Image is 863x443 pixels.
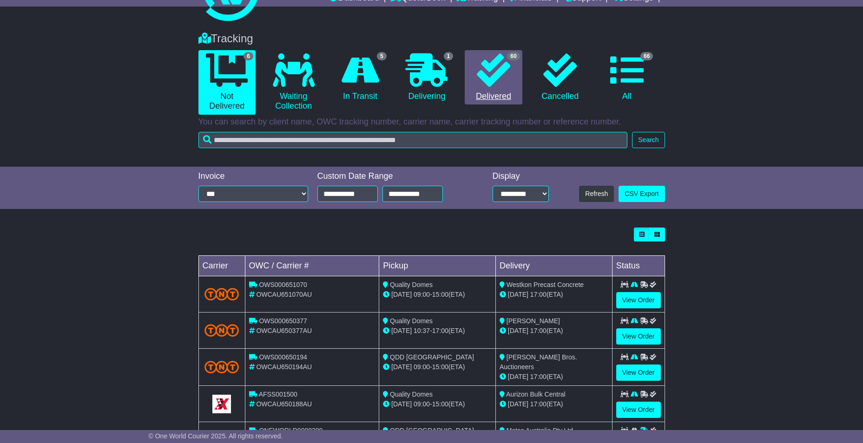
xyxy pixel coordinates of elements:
div: - (ETA) [383,399,492,409]
span: OWCAU651070AU [256,291,312,298]
span: [DATE] [508,400,528,408]
span: 6 [244,52,253,60]
span: Quality Domes [390,391,433,398]
a: 1 Delivering [398,50,455,105]
button: Search [632,132,665,148]
span: ONEWORLD0000209 [259,427,323,434]
div: (ETA) [500,326,608,336]
div: - (ETA) [383,290,492,300]
a: Waiting Collection [265,50,322,115]
span: 15:00 [432,291,448,298]
span: 10:37 [414,327,430,334]
div: Tracking [194,32,670,46]
span: AFSS001500 [259,391,297,398]
span: Quality Domes [390,317,433,325]
span: © One World Courier 2025. All rights reserved. [149,432,283,440]
td: Pickup [379,256,496,276]
td: Carrier [198,256,245,276]
div: (ETA) [500,399,608,409]
span: 15:00 [432,363,448,371]
img: TNT_Domestic.png [204,324,239,337]
div: Display [493,171,549,182]
div: Custom Date Range [317,171,467,182]
img: TNT_Domestic.png [204,361,239,373]
a: 60 Delivered [465,50,522,105]
span: 09:00 [414,400,430,408]
span: OWCAU650377AU [256,327,312,334]
span: 17:00 [530,373,547,380]
span: [DATE] [391,400,412,408]
span: OWS000650194 [259,353,307,361]
span: OWCAU650194AU [256,363,312,371]
a: 66 All [598,50,655,105]
a: 5 In Transit [331,50,389,105]
span: 66 [640,52,653,60]
span: QDD [GEOGRAPHIC_DATA] [390,427,474,434]
span: 17:00 [530,400,547,408]
div: - (ETA) [383,362,492,372]
div: - (ETA) [383,326,492,336]
span: 1 [444,52,454,60]
span: [DATE] [508,327,528,334]
a: CSV Export [619,186,665,202]
div: Invoice [198,171,308,182]
span: Aurizon Bulk Central [506,391,566,398]
span: QDD [GEOGRAPHIC_DATA] [390,353,474,361]
a: View Order [616,402,661,418]
span: 09:00 [414,363,430,371]
td: Status [612,256,665,276]
span: [DATE] [391,363,412,371]
span: 5 [377,52,387,60]
a: 6 Not Delivered [198,50,256,115]
span: [DATE] [508,291,528,298]
span: [DATE] [391,327,412,334]
span: Westkon Precast Concrete [507,281,584,288]
span: OWS000650377 [259,317,307,325]
span: Quality Domes [390,281,433,288]
div: (ETA) [500,372,608,382]
span: [PERSON_NAME] [507,317,560,325]
a: View Order [616,328,661,345]
span: [DATE] [508,373,528,380]
a: View Order [616,292,661,308]
span: 17:00 [530,291,547,298]
span: 17:00 [432,327,448,334]
td: Delivery [495,256,612,276]
span: OWS000651070 [259,281,307,288]
span: [PERSON_NAME] Bros. Auctioneers [500,353,577,371]
span: Metso Australia Pty Ltd [507,427,573,434]
a: Cancelled [532,50,589,105]
span: OWCAU650188AU [256,400,312,408]
td: OWC / Carrier # [245,256,379,276]
span: 17:00 [530,327,547,334]
button: Refresh [579,186,614,202]
img: TNT_Domestic.png [204,288,239,300]
div: (ETA) [500,290,608,300]
a: View Order [616,365,661,381]
span: 60 [507,52,520,60]
p: You can search by client name, OWC tracking number, carrier name, carrier tracking number or refe... [198,117,665,127]
img: GetCarrierServiceLogo [212,395,231,413]
span: 09:00 [414,291,430,298]
span: [DATE] [391,291,412,298]
span: 15:00 [432,400,448,408]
